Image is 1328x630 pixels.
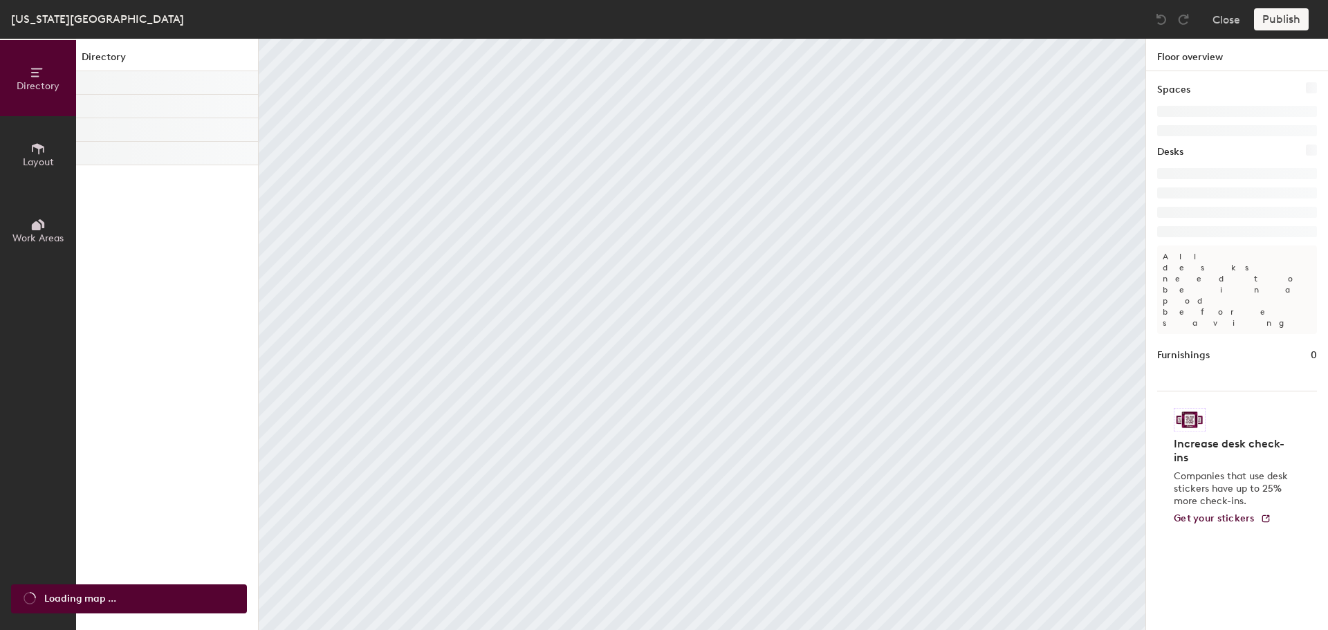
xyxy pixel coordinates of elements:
[11,10,184,28] div: [US_STATE][GEOGRAPHIC_DATA]
[1174,513,1271,525] a: Get your stickers
[17,80,59,92] span: Directory
[1157,245,1317,334] p: All desks need to be in a pod before saving
[44,591,116,606] span: Loading map ...
[1154,12,1168,26] img: Undo
[1157,348,1210,363] h1: Furnishings
[1157,145,1183,160] h1: Desks
[1157,82,1190,98] h1: Spaces
[23,156,54,168] span: Layout
[1212,8,1240,30] button: Close
[1311,348,1317,363] h1: 0
[259,39,1145,630] canvas: Map
[1146,39,1328,71] h1: Floor overview
[1174,470,1292,508] p: Companies that use desk stickers have up to 25% more check-ins.
[1174,437,1292,465] h4: Increase desk check-ins
[12,232,64,244] span: Work Areas
[1177,12,1190,26] img: Redo
[76,50,258,71] h1: Directory
[1174,512,1255,524] span: Get your stickers
[1174,408,1206,432] img: Sticker logo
